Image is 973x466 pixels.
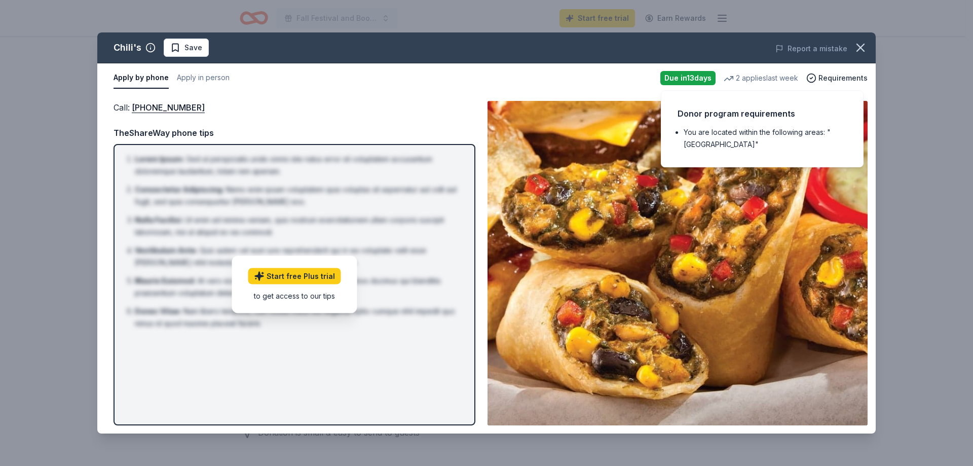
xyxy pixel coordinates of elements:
span: Save [184,42,202,54]
button: Apply by phone [114,67,169,89]
div: 2 applies last week [724,72,798,84]
span: Consectetur Adipiscing : [135,185,224,194]
button: Report a mistake [775,43,847,55]
div: Donor program requirements [678,107,847,120]
span: Call : [114,102,205,113]
span: Vestibulum Ante : [135,246,198,255]
span: Lorem Ipsum : [135,155,184,163]
li: Nam libero tempore, cum soluta nobis est eligendi optio cumque nihil impedit quo minus id quod ma... [135,305,460,330]
span: Donec Vitae : [135,307,181,315]
span: Nulla Facilisi : [135,216,183,224]
li: Sed ut perspiciatis unde omnis iste natus error sit voluptatem accusantium doloremque laudantium,... [135,153,460,177]
li: Ut enim ad minima veniam, quis nostrum exercitationem ullam corporis suscipit laboriosam, nisi ut... [135,214,460,238]
button: Save [164,39,209,57]
span: Mauris Euismod : [135,276,196,285]
div: TheShareWay phone tips [114,126,475,139]
a: [PHONE_NUMBER] [132,101,205,114]
button: Apply in person [177,67,230,89]
div: Chili's [114,40,141,56]
a: Start free Plus trial [248,268,341,284]
li: You are located within the following areas: "[GEOGRAPHIC_DATA]" [684,126,847,151]
button: Requirements [806,72,868,84]
li: Quis autem vel eum iure reprehenderit qui in ea voluptate velit esse [PERSON_NAME] nihil molestia... [135,244,460,269]
div: to get access to our tips [248,291,341,301]
span: Requirements [818,72,868,84]
li: Nemo enim ipsam voluptatem quia voluptas sit aspernatur aut odit aut fugit, sed quia consequuntur... [135,184,460,208]
li: At vero eos et accusamus et iusto odio dignissimos ducimus qui blanditiis praesentium voluptatum ... [135,275,460,299]
div: Due in 13 days [660,71,716,85]
img: Image for Chili's [488,101,868,425]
